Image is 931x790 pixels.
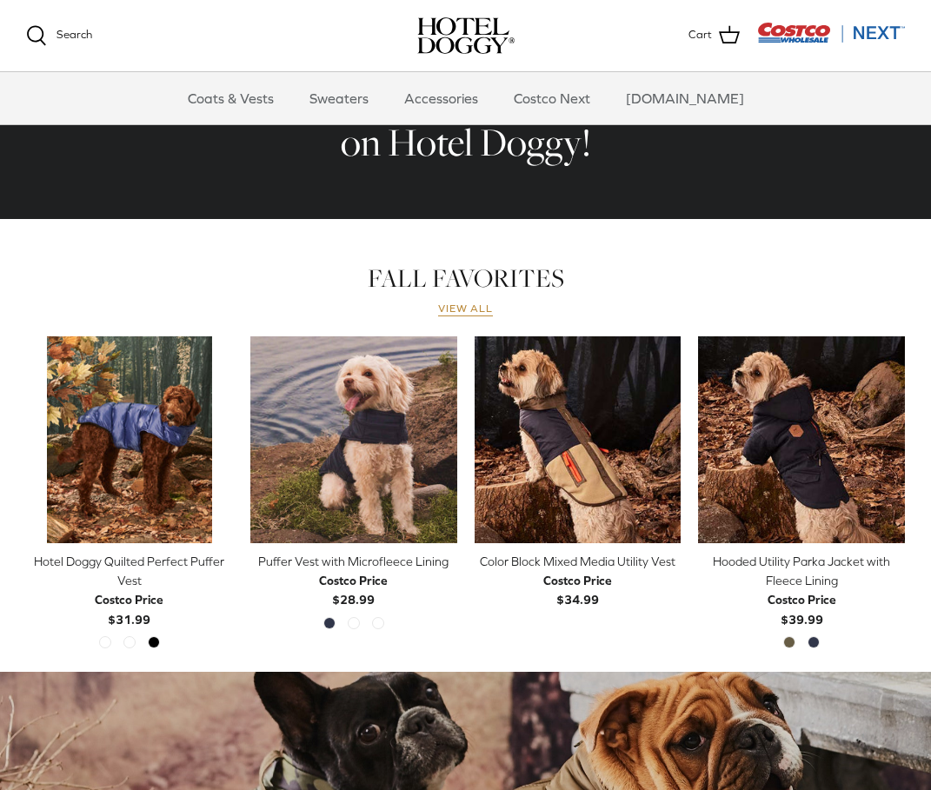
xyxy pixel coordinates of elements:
[417,17,515,54] img: hoteldoggycom
[768,590,836,626] b: $39.99
[475,336,682,543] a: Color Block Mixed Media Utility Vest
[698,552,905,591] div: Hooded Utility Parka Jacket with Fleece Lining
[294,72,384,124] a: Sweaters
[757,33,905,46] a: Visit Costco Next
[768,590,836,609] div: Costco Price
[26,552,233,630] a: Hotel Doggy Quilted Perfect Puffer Vest Costco Price$31.99
[698,336,905,543] a: Hooded Utility Parka Jacket with Fleece Lining
[438,302,494,316] a: View all
[144,70,788,168] h2: Costco Members Receive Exclusive Value on Hotel Doggy!
[250,336,457,543] a: Puffer Vest with Microfleece Lining
[475,336,682,543] img: tan dog wearing a blue & brown vest
[250,552,457,610] a: Puffer Vest with Microfleece Lining Costco Price$28.99
[95,590,163,609] div: Costco Price
[610,72,760,124] a: [DOMAIN_NAME]
[475,552,682,571] div: Color Block Mixed Media Utility Vest
[688,26,712,44] span: Cart
[498,72,606,124] a: Costco Next
[26,336,233,543] a: Hotel Doggy Quilted Perfect Puffer Vest
[250,552,457,571] div: Puffer Vest with Microfleece Lining
[757,22,905,43] img: Costco Next
[95,590,163,626] b: $31.99
[319,571,388,590] div: Costco Price
[417,17,515,54] a: hoteldoggy.com hoteldoggycom
[172,72,289,124] a: Coats & Vests
[368,261,564,295] a: FALL FAVORITES
[26,552,233,591] div: Hotel Doggy Quilted Perfect Puffer Vest
[688,24,740,47] a: Cart
[698,552,905,630] a: Hooded Utility Parka Jacket with Fleece Lining Costco Price$39.99
[319,571,388,607] b: $28.99
[543,571,612,590] div: Costco Price
[475,552,682,610] a: Color Block Mixed Media Utility Vest Costco Price$34.99
[57,28,92,41] span: Search
[389,72,494,124] a: Accessories
[543,571,612,607] b: $34.99
[26,25,92,46] a: Search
